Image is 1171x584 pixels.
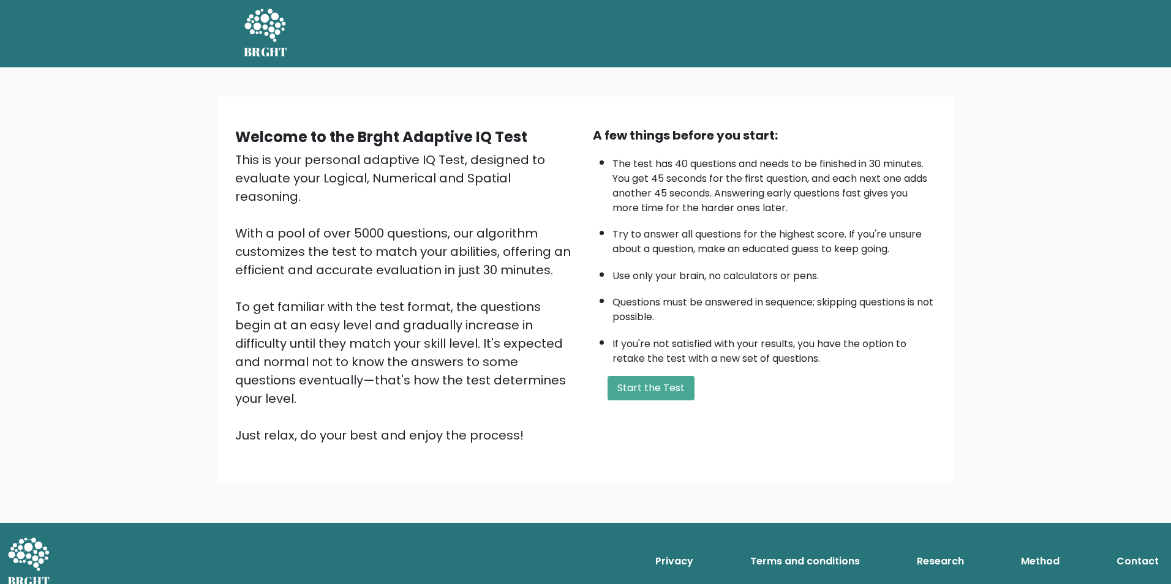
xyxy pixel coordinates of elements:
[612,151,936,215] li: The test has 40 questions and needs to be finished in 30 minutes. You get 45 seconds for the firs...
[608,376,695,400] button: Start the Test
[1016,549,1064,574] a: Method
[912,549,969,574] a: Research
[612,263,936,283] li: Use only your brain, no calculators or pens.
[244,5,288,62] a: BRGHT
[593,126,936,144] div: A few things before you start:
[235,151,578,444] div: This is your personal adaptive IQ Test, designed to evaluate your Logical, Numerical and Spatial ...
[244,45,288,59] h5: BRGHT
[1112,549,1164,574] a: Contact
[650,549,698,574] a: Privacy
[745,549,865,574] a: Terms and conditions
[612,221,936,256] li: Try to answer all questions for the highest score. If you're unsure about a question, make an edu...
[235,127,527,147] b: Welcome to the Brght Adaptive IQ Test
[612,289,936,324] li: Questions must be answered in sequence; skipping questions is not possible.
[612,331,936,366] li: If you're not satisfied with your results, you have the option to retake the test with a new set ...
